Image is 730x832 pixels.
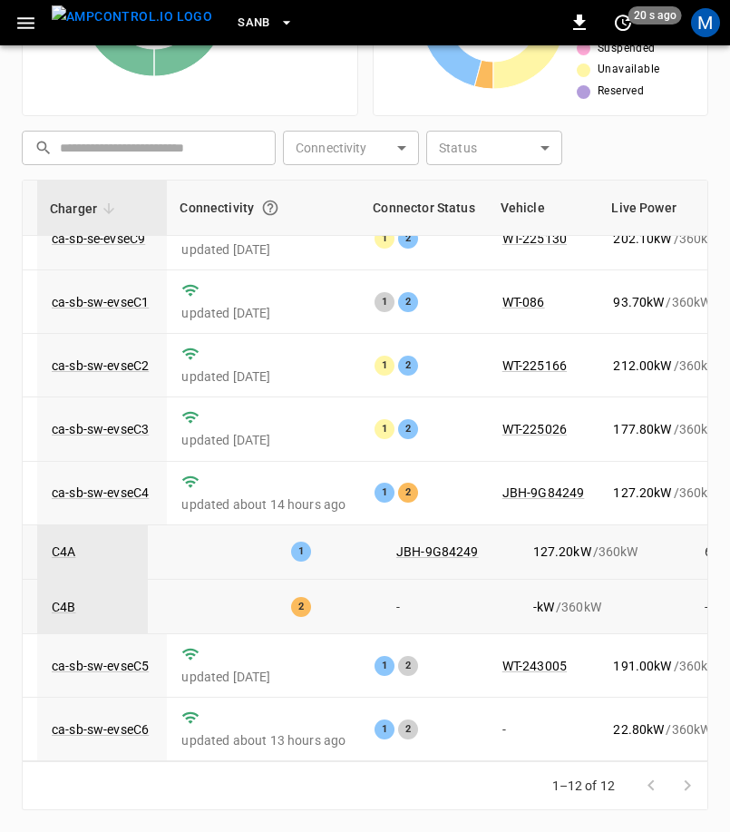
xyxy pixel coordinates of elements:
a: WT-225130 [502,231,567,246]
td: - [488,698,599,761]
p: updated [DATE] [181,431,346,449]
p: 202.10 kW [613,230,671,248]
a: C4A [52,544,75,559]
p: 191.00 kW [613,657,671,675]
div: / 360 kW [613,484,718,502]
p: updated about 13 hours ago [181,731,346,749]
a: ca-sb-se-evseC9 [52,231,145,246]
a: WT-086 [502,295,545,309]
span: Charger [50,198,121,220]
div: 2 [398,656,418,676]
th: Vehicle [488,181,599,236]
span: Unavailable [598,61,659,79]
div: / 360 kW [613,720,718,739]
div: Connectivity [180,191,347,224]
div: 1 [375,229,394,249]
a: JBH-9G84249 [502,485,585,500]
a: ca-sb-sw-evseC1 [52,295,149,309]
div: 2 [398,292,418,312]
span: Reserved [598,83,644,101]
div: 1 [375,483,394,503]
div: profile-icon [691,8,720,37]
div: / 360 kW [613,357,718,375]
div: 1 [375,719,394,739]
div: / 360 kW [613,420,718,438]
div: / 360 kW [613,230,718,248]
div: / 360 kW [533,543,676,561]
div: / 360 kW [613,657,718,675]
a: ca-sb-sw-evseC2 [52,358,149,373]
p: 177.80 kW [613,420,671,438]
div: 2 [398,483,418,503]
p: 212.00 kW [613,357,671,375]
div: 2 [398,356,418,376]
div: 1 [291,542,311,562]
div: / 360 kW [533,598,676,616]
button: SanB [230,5,301,41]
a: C4B [52,600,75,614]
button: set refresh interval [608,8,638,37]
a: WT-225166 [502,358,567,373]
button: Connection between the charger and our software. [254,191,287,224]
div: 2 [398,419,418,439]
span: Suspended [598,40,656,58]
div: 1 [375,292,394,312]
p: 127.20 kW [533,543,591,561]
img: ampcontrol.io logo [52,5,212,28]
span: SanB [238,13,270,34]
p: 1–12 of 12 [552,777,616,795]
a: JBH-9G84249 [396,544,479,559]
div: 1 [375,419,394,439]
a: ca-sb-sw-evseC6 [52,722,149,737]
p: - kW [533,598,554,616]
p: updated [DATE] [181,304,346,322]
div: 1 [375,656,394,676]
div: / 360 kW [613,293,718,311]
a: WT-225026 [502,422,567,436]
div: 2 [398,719,418,739]
p: 127.20 kW [613,484,671,502]
p: 22.80 kW [613,720,664,739]
a: ca-sb-sw-evseC4 [52,485,149,500]
p: updated [DATE] [181,240,346,259]
div: 1 [375,356,394,376]
a: ca-sb-sw-evseC3 [52,422,149,436]
p: 93.70 kW [613,293,664,311]
p: updated about 14 hours ago [181,495,346,514]
div: 2 [398,229,418,249]
p: updated [DATE] [181,367,346,386]
td: - [382,580,519,634]
a: WT-243005 [502,659,567,673]
p: updated [DATE] [181,668,346,686]
th: Connector Status [360,181,487,236]
a: ca-sb-sw-evseC5 [52,659,149,673]
div: 2 [291,597,311,617]
span: 20 s ago [628,6,682,24]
